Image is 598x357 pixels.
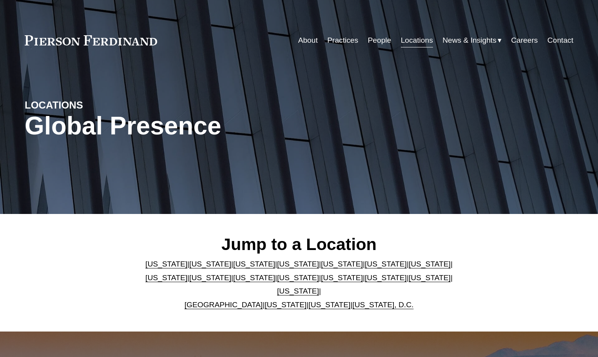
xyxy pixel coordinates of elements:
[321,260,363,268] a: [US_STATE]
[298,33,318,48] a: About
[233,274,275,282] a: [US_STATE]
[265,301,306,309] a: [US_STATE]
[442,34,497,47] span: News & Insights
[442,33,502,48] a: folder dropdown
[547,33,573,48] a: Contact
[277,274,319,282] a: [US_STATE]
[327,33,358,48] a: Practices
[233,260,275,268] a: [US_STATE]
[511,33,538,48] a: Careers
[145,274,187,282] a: [US_STATE]
[409,274,451,282] a: [US_STATE]
[145,260,187,268] a: [US_STATE]
[25,99,162,111] h4: LOCATIONS
[365,260,407,268] a: [US_STATE]
[25,112,390,140] h1: Global Presence
[189,274,231,282] a: [US_STATE]
[352,301,413,309] a: [US_STATE], D.C.
[401,33,433,48] a: Locations
[277,260,319,268] a: [US_STATE]
[185,301,263,309] a: [GEOGRAPHIC_DATA]
[365,274,407,282] a: [US_STATE]
[189,260,231,268] a: [US_STATE]
[277,287,319,295] a: [US_STATE]
[321,274,363,282] a: [US_STATE]
[409,260,451,268] a: [US_STATE]
[139,257,459,312] p: | | | | | | | | | | | | | | | | | |
[139,234,459,254] h2: Jump to a Location
[368,33,391,48] a: People
[308,301,350,309] a: [US_STATE]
